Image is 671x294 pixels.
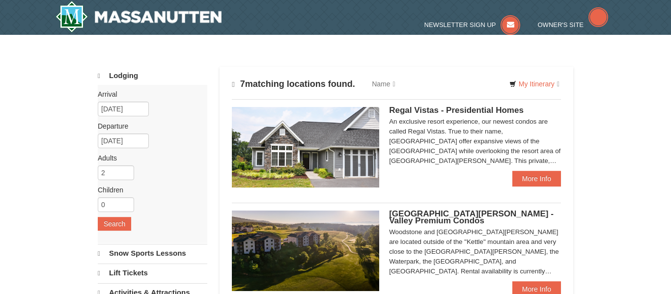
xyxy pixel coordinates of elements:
[232,107,379,187] img: 19218991-1-902409a9.jpg
[98,121,200,131] label: Departure
[56,1,222,32] img: Massanutten Resort Logo
[98,217,131,231] button: Search
[364,74,402,94] a: Name
[98,244,207,263] a: Snow Sports Lessons
[512,171,561,187] a: More Info
[424,21,496,28] span: Newsletter Sign Up
[232,211,379,291] img: 19219041-4-ec11c166.jpg
[389,209,554,225] span: [GEOGRAPHIC_DATA][PERSON_NAME] - Valley Premium Condos
[389,227,561,276] div: Woodstone and [GEOGRAPHIC_DATA][PERSON_NAME] are located outside of the "Kettle" mountain area an...
[503,77,566,91] a: My Itinerary
[538,21,584,28] span: Owner's Site
[538,21,609,28] a: Owner's Site
[389,106,524,115] span: Regal Vistas - Presidential Homes
[98,264,207,282] a: Lift Tickets
[98,153,200,163] label: Adults
[56,1,222,32] a: Massanutten Resort
[389,117,561,166] div: An exclusive resort experience, our newest condos are called Regal Vistas. True to their name, [G...
[98,89,200,99] label: Arrival
[98,67,207,85] a: Lodging
[424,21,521,28] a: Newsletter Sign Up
[98,185,200,195] label: Children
